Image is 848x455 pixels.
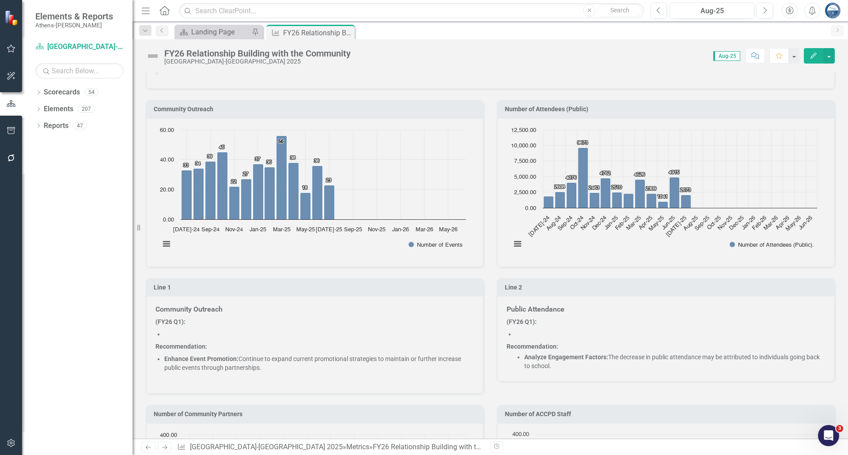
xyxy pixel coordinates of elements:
path: Dec-24, 4,762. Number of Attendees (Public).. [601,178,611,208]
strong: (FY26 Q1): [507,318,537,325]
button: Aug-25 [670,3,754,19]
li: The decrease in public attendance may be attributed to individuals going back to school. [524,353,825,370]
strong: Public Attendance [507,305,564,313]
path: Jan-25, 37. Number of Events. [253,164,264,219]
text: Dec-25 [728,214,745,231]
path: May-25, 1,041. Number of Attendees (Public).. [658,201,668,208]
text: 22 [231,179,236,184]
text: 2073 [680,188,691,193]
text: 400.00 [160,432,177,438]
text: [DATE]-25 [316,227,342,233]
text: Nov-24 [225,227,243,233]
strong: (FY26 Q1): [155,318,185,325]
a: [GEOGRAPHIC_DATA]-[GEOGRAPHIC_DATA] 2025 [190,443,343,451]
text: 4915 [669,170,679,175]
input: Search ClearPoint... [179,3,644,19]
iframe: Intercom live chat [818,425,839,446]
h3: Number of Attendees (Public) [505,106,830,113]
path: Nov-24, 2,463. Number of Attendees (Public).. [590,192,600,208]
text: 20.00 [160,187,174,193]
text: Sep-25 [694,214,711,231]
text: Feb-25 [614,214,631,231]
path: Jul-25, 23. Number of Events. [324,185,335,219]
text: 34 [195,161,201,166]
path: Oct-24, 9,673. Number of Attendees (Public).. [578,147,588,208]
text: May-25 [296,227,315,233]
path: Jul-24, 1,858. Number of Attendees (Public).. [544,196,554,208]
text: 5,000.00 [514,174,536,180]
a: Landing Page [177,26,250,38]
text: 2463 [589,185,599,191]
div: 207 [78,105,95,113]
text: Mar-25 [625,214,642,231]
text: Dec-24 [591,214,608,231]
text: 40.00 [160,157,174,163]
h3: Community Outreach [154,106,479,113]
text: 9673 [577,140,588,146]
text: 37 [255,157,261,162]
div: 47 [73,122,87,129]
div: Chart. Highcharts interactive chart. [155,125,474,258]
div: [GEOGRAPHIC_DATA]-[GEOGRAPHIC_DATA] 2025 [164,58,351,65]
h3: Line 2 [505,284,830,291]
text: Sep-25 [344,227,362,233]
text: 4076 [566,175,577,180]
path: Jun-25, 4,915. Number of Attendees (Public).. [670,177,680,208]
button: Show Number of Events [409,241,462,248]
text: 38 [290,155,295,161]
div: FY26 Relationship Building with the Community [164,49,351,58]
input: Search Below... [35,63,124,79]
text: Oct-25 [706,214,722,230]
div: 54 [84,89,98,96]
path: Feb-25, 2,314. Number of Attendees (Public).. [624,193,634,208]
small: Athens-[PERSON_NAME] [35,22,113,29]
path: Oct-24, 45. Number of Events. [217,152,228,219]
text: Mar-25 [273,227,291,233]
text: 400.00 [512,430,529,438]
text: Jan-26 [741,214,757,230]
text: 60.00 [160,128,174,133]
text: Mar-26 [416,227,433,233]
button: Search [598,4,642,17]
svg: Interactive chart [155,125,470,258]
text: Feb-26 [751,214,768,231]
a: [GEOGRAPHIC_DATA]-[GEOGRAPHIC_DATA] 2025 [35,42,124,52]
span: Search [610,7,629,14]
path: Jul-25, 2,073. Number of Attendees (Public).. [681,195,691,208]
span: 3 [836,425,843,432]
text: May-25 [648,214,665,232]
h3: Line 1 [154,284,479,291]
path: Aug-24, 34. Number of Events. [193,168,204,219]
text: 23 [326,178,331,183]
path: Aug-24, 2,608. Number of Attendees (Public).. [555,192,565,208]
a: Elements [44,104,73,114]
text: Aug-25 [682,214,699,231]
path: Apr-25, 38. Number of Events. [288,162,299,219]
h3: Number of Community Partners [154,411,479,417]
a: Metrics [346,443,369,451]
a: Scorecards [44,87,80,98]
path: Sep-24, 4,076. Number of Attendees (Public).. [567,182,577,208]
text: 18 [302,185,307,191]
text: May-26 [785,214,802,232]
text: Jan-26 [392,227,409,233]
path: Jul-24, 33. Number of Events. [182,170,192,219]
text: Jan-25 [250,227,266,233]
text: 45 [219,145,224,150]
text: 36 [314,158,320,164]
path: Mar-25, 4,526. Number of Attendees (Public).. [635,179,645,208]
text: Jun-25 [660,214,676,230]
text: 1041 [657,194,668,199]
text: 0.00 [525,206,536,211]
text: Sep-24 [201,227,220,233]
button: View chart menu, Chart [511,238,524,250]
text: May-26 [439,227,458,233]
img: Andy Minish [825,3,840,19]
text: Nov-25 [368,227,386,233]
text: 27 [243,172,249,177]
h3: Number of ACCPD Staff [505,411,830,417]
text: Oct-24 [569,214,585,230]
div: Aug-25 [673,6,751,16]
text: Sep-24 [556,214,573,231]
button: Show Number of Attendees (Public). [730,241,814,248]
